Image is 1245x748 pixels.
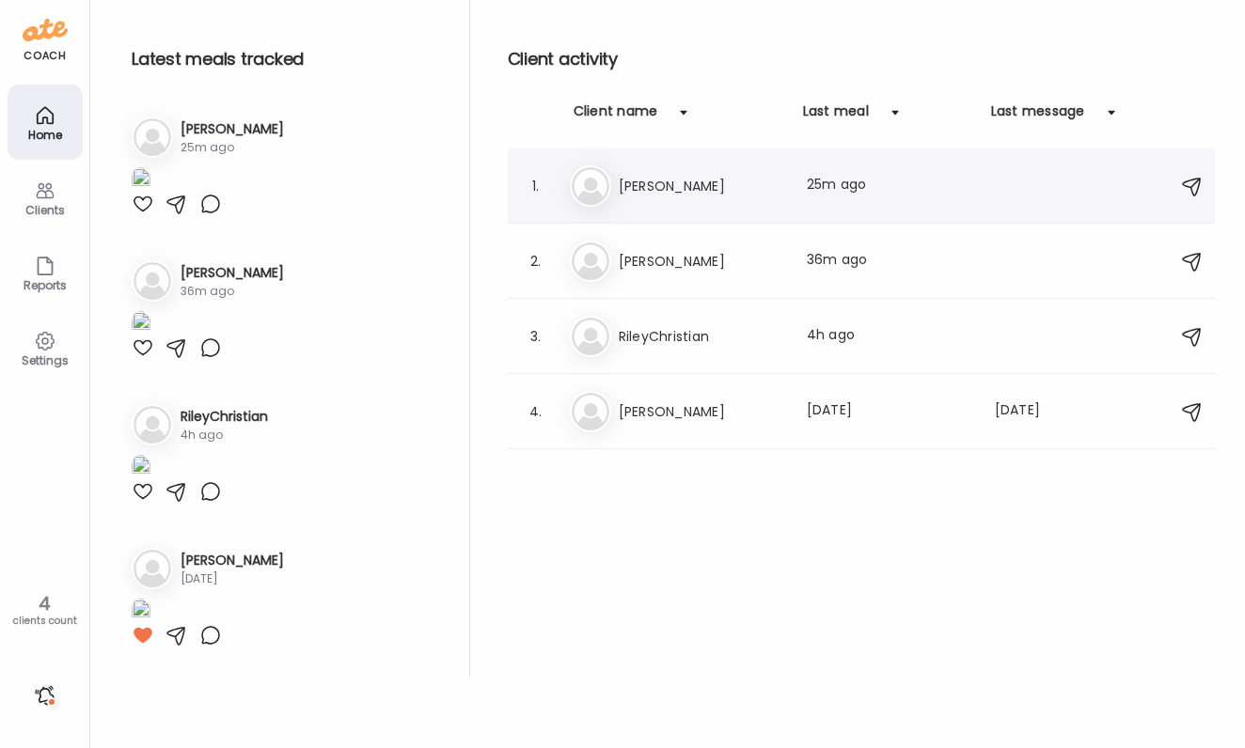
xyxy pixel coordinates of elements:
[11,354,79,366] div: Settings
[572,242,609,280] img: bg-avatar-default.svg
[525,325,547,348] div: 3.
[7,592,83,615] div: 4
[11,279,79,291] div: Reports
[572,318,609,355] img: bg-avatar-default.svg
[181,139,284,156] div: 25m ago
[134,262,171,300] img: bg-avatar-default.svg
[803,101,869,132] div: Last meal
[525,400,547,423] div: 4.
[181,551,284,570] h3: [PERSON_NAME]
[132,167,150,193] img: images%2FYbibzz13L5YtVWhTbCBCLXSanO73%2FiL78BzvcQZONuQR3mqS0%2F85Zh0O6Jymp566izHdQ1_1080
[807,400,972,423] div: [DATE]
[807,175,972,197] div: 25m ago
[525,250,547,273] div: 2.
[181,427,268,444] div: 4h ago
[991,101,1085,132] div: Last message
[132,311,150,336] img: images%2FaKA3qwz9oIT3bYHDbGi0vspnEph2%2FxYLHtkaU9jSpzgOclpNW%2FqRocnP4aOg19RNMbRasD_1080
[134,118,171,156] img: bg-avatar-default.svg
[181,407,268,427] h3: RileyChristian
[574,101,658,132] div: Client name
[995,400,1068,423] div: [DATE]
[24,48,66,64] div: coach
[11,204,79,216] div: Clients
[132,45,439,73] h2: Latest meals tracked
[525,175,547,197] div: 1.
[572,393,609,430] img: bg-avatar-default.svg
[132,455,150,480] img: images%2F0Y4bWpMhlRNX09ybTAqeUZ9kjce2%2F4i7WUnPrjfwsbZMy8oos%2FE9A3kCx8WE5efoMz64if_1080
[619,325,784,348] h3: RileyChristian
[572,167,609,205] img: bg-avatar-default.svg
[134,406,171,444] img: bg-avatar-default.svg
[619,175,784,197] h3: [PERSON_NAME]
[11,129,79,141] div: Home
[508,45,1215,73] h2: Client activity
[181,283,284,300] div: 36m ago
[807,325,972,348] div: 4h ago
[181,263,284,283] h3: [PERSON_NAME]
[181,570,284,587] div: [DATE]
[181,119,284,139] h3: [PERSON_NAME]
[619,400,784,423] h3: [PERSON_NAME]
[619,250,784,273] h3: [PERSON_NAME]
[807,250,972,273] div: 36m ago
[23,15,68,45] img: ate
[132,599,150,624] img: images%2F9m0wo3u4xiOiSyzKak2CrNyhZrr2%2F8iectXdkfkNocAmCUM5U%2FxSaMpEIkCYwaO8RFBXgz_1080
[134,550,171,587] img: bg-avatar-default.svg
[7,615,83,628] div: clients count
